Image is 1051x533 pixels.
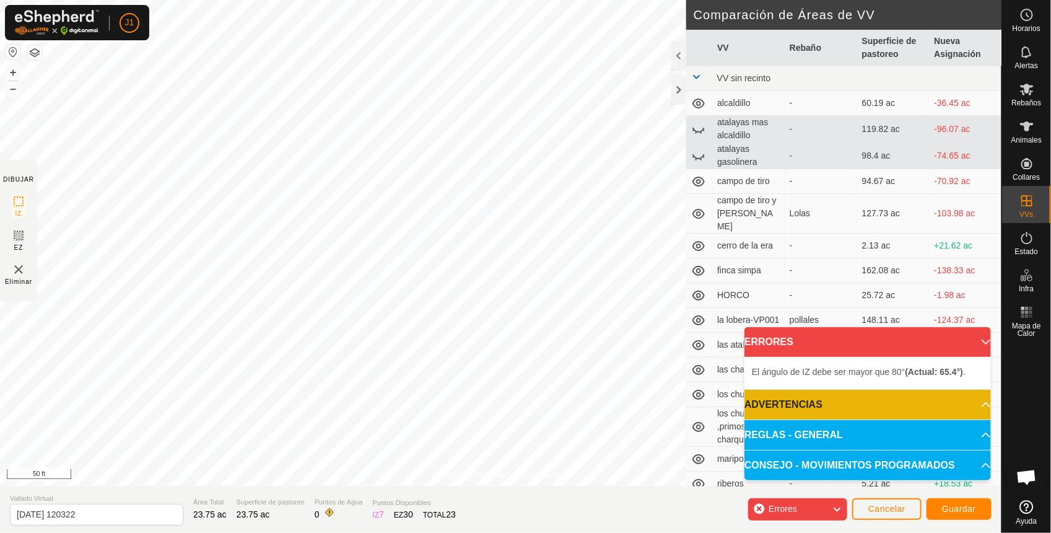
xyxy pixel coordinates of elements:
td: campo de tiro y [PERSON_NAME] [712,194,785,234]
span: Collares [1013,174,1040,181]
td: 119.82 ac [857,116,929,143]
td: las atalayas [712,333,785,358]
span: Alertas [1015,62,1038,69]
td: -124.37 ac [929,308,1001,333]
span: Superficie de pastoreo [237,497,305,508]
td: -74.65 ac [929,143,1001,169]
span: ADVERTENCIAS [744,397,822,412]
div: EZ [394,508,413,521]
span: Mapa de Calor [1005,322,1048,337]
span: Ayuda [1016,518,1037,525]
button: Cancelar [852,498,922,520]
span: Guardar [942,504,976,514]
td: los churros [712,382,785,407]
div: DIBUJAR [3,175,34,184]
span: Área Total [193,497,227,508]
td: -138.33 ac [929,258,1001,283]
span: Infra [1019,285,1034,293]
span: IZ [15,209,22,218]
span: REGLAS - GENERAL [744,428,843,443]
td: campo de tiro [712,169,785,194]
span: VV sin recinto [717,73,770,83]
div: - [790,123,852,136]
span: Puntos Disponibles [372,498,456,508]
h2: Comparación de Áreas de VV [694,7,1001,22]
img: VV [11,262,26,277]
span: Animales [1011,136,1042,144]
p-accordion-header: REGLAS - GENERAL [744,420,991,450]
td: mariposas [712,447,785,472]
span: J1 [125,16,134,29]
th: Rebaño [785,30,857,66]
span: CONSEJO - MOVIMIENTOS PROGRAMADOS [744,458,955,473]
a: Contáctenos [523,470,565,481]
div: - [790,264,852,277]
b: (Actual: 65.4°) [905,367,964,377]
span: 30 [403,509,413,519]
span: 23.75 ac [237,509,270,519]
td: atalayas mas alcaldillo [712,116,785,143]
th: Nueva Asignación [929,30,1001,66]
button: + [6,65,20,80]
div: TOTAL [423,508,456,521]
span: El ángulo de IZ debe ser mayor que 80° . [752,367,966,377]
td: HORCO [712,283,785,308]
span: 0 [315,509,320,519]
button: Capas del Mapa [27,45,42,60]
td: 162.08 ac [857,258,929,283]
td: 127.73 ac [857,194,929,234]
td: 94.67 ac [857,169,929,194]
th: Superficie de pastoreo [857,30,929,66]
span: 7 [379,509,384,519]
span: 23 [446,509,456,519]
div: Chat abierto [1008,459,1045,496]
td: la lobera-VP001 [712,308,785,333]
p-accordion-header: ADVERTENCIAS [744,390,991,420]
td: finca simpa [712,258,785,283]
div: - [790,289,852,302]
span: 23.75 ac [193,509,227,519]
button: – [6,81,20,96]
td: -96.07 ac [929,116,1001,143]
span: Eliminar [5,277,32,286]
div: - [790,175,852,188]
td: +21.62 ac [929,234,1001,258]
img: Logo Gallagher [15,10,99,35]
td: 98.4 ac [857,143,929,169]
td: 5.21 ac [857,472,929,496]
span: Horarios [1013,25,1040,32]
td: alcaldillo [712,91,785,116]
td: 2.13 ac [857,234,929,258]
button: Guardar [927,498,992,520]
td: 60.19 ac [857,91,929,116]
td: cerro de la era [712,234,785,258]
span: Vallado Virtual [10,493,183,504]
div: - [790,477,852,490]
td: riberos [712,472,785,496]
div: Lolas [790,207,852,220]
a: Ayuda [1002,495,1051,530]
span: VVs [1019,211,1033,218]
span: Rebaños [1011,99,1041,107]
td: -36.45 ac [929,91,1001,116]
p-accordion-header: CONSEJO - MOVIMIENTOS PROGRAMADOS [744,451,991,480]
p-accordion-content: ERRORES [744,357,991,389]
td: 25.72 ac [857,283,929,308]
div: IZ [372,508,383,521]
a: Política de Privacidad [437,470,508,481]
td: las charquillas [712,358,785,382]
span: EZ [14,243,24,252]
p-accordion-header: ERRORES [744,327,991,357]
div: pollales [790,314,852,327]
span: Estado [1015,248,1038,255]
th: VV [712,30,785,66]
div: - [790,149,852,162]
span: Errores [769,504,797,514]
td: +18.53 ac [929,472,1001,496]
td: -103.98 ac [929,194,1001,234]
button: Restablecer Mapa [6,45,20,59]
span: ERRORES [744,335,793,350]
td: -70.92 ac [929,169,1001,194]
div: - [790,97,852,110]
div: - [790,239,852,252]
